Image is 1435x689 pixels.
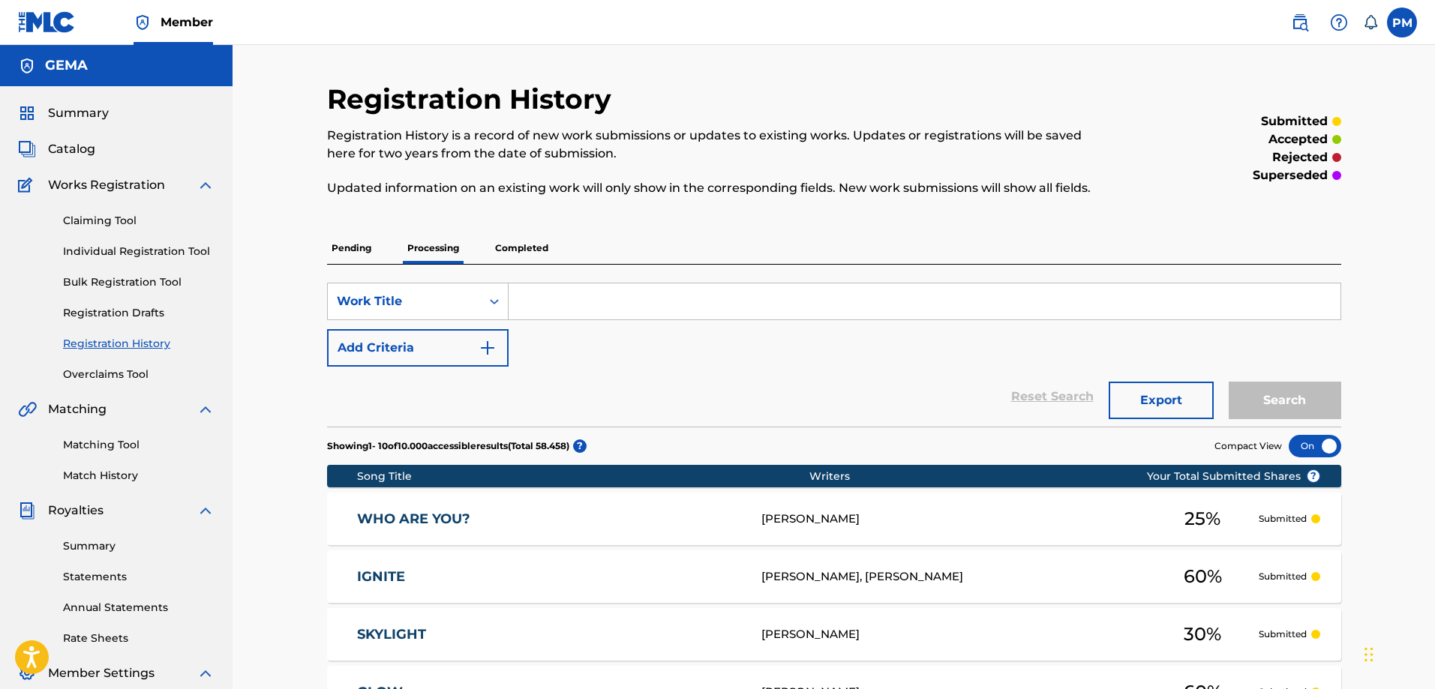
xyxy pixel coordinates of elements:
[134,13,152,31] img: Top Rightsholder
[18,140,95,158] a: CatalogCatalog
[63,336,215,352] a: Registration History
[63,468,215,484] a: Match History
[327,127,1108,163] p: Registration History is a record of new work submissions or updates to existing works. Updates or...
[1387,7,1417,37] div: User Menu
[1253,166,1328,184] p: superseded
[18,400,37,418] img: Matching
[1360,617,1435,689] div: Chat-Widget
[197,176,215,194] img: expand
[1324,7,1354,37] div: Help
[63,600,215,616] a: Annual Statements
[1307,470,1319,482] span: ?
[1364,632,1373,677] div: Ziehen
[491,232,553,264] p: Completed
[48,176,165,194] span: Works Registration
[1184,621,1221,648] span: 30 %
[18,502,36,520] img: Royalties
[161,13,213,31] span: Member
[18,664,36,682] img: Member Settings
[48,502,104,520] span: Royalties
[1360,617,1435,689] iframe: Chat Widget
[357,626,741,643] a: SKYLIGHT
[403,232,464,264] p: Processing
[327,179,1108,197] p: Updated information on an existing work will only show in the corresponding fields. New work subm...
[1259,628,1307,641] p: Submitted
[327,232,376,264] p: Pending
[357,568,741,586] a: IGNITE
[327,329,509,367] button: Add Criteria
[357,511,741,528] a: WHO ARE YOU?
[63,538,215,554] a: Summary
[63,367,215,382] a: Overclaims Tool
[1261,112,1328,130] p: submitted
[1272,148,1328,166] p: rejected
[197,502,215,520] img: expand
[63,305,215,321] a: Registration Drafts
[63,569,215,585] a: Statements
[63,437,215,453] a: Matching Tool
[327,82,619,116] h2: Registration History
[18,104,109,122] a: SummarySummary
[1214,439,1282,453] span: Compact View
[1363,15,1378,30] div: Notifications
[761,626,1147,643] div: [PERSON_NAME]
[1147,469,1320,484] span: Your Total Submitted Shares
[63,213,215,229] a: Claiming Tool
[1259,570,1307,583] p: Submitted
[357,469,809,484] div: Song Title
[48,140,95,158] span: Catalog
[327,283,1341,427] form: Search Form
[327,439,569,453] p: Showing 1 - 10 of 10.000 accessible results (Total 58.458 )
[63,631,215,646] a: Rate Sheets
[1259,512,1307,526] p: Submitted
[18,104,36,122] img: Summary
[761,511,1147,528] div: [PERSON_NAME]
[761,568,1147,586] div: [PERSON_NAME], [PERSON_NAME]
[18,176,38,194] img: Works Registration
[45,57,88,74] h5: GEMA
[18,11,76,33] img: MLC Logo
[1109,382,1214,419] button: Export
[809,469,1195,484] div: Writers
[1285,7,1315,37] a: Public Search
[1291,13,1309,31] img: search
[63,244,215,259] a: Individual Registration Tool
[48,400,107,418] span: Matching
[479,339,497,357] img: 9d2ae6d4665cec9f34b9.svg
[1330,13,1348,31] img: help
[1393,454,1435,575] iframe: Resource Center
[197,400,215,418] img: expand
[1184,563,1222,590] span: 60 %
[48,664,155,682] span: Member Settings
[573,439,587,453] span: ?
[1268,130,1328,148] p: accepted
[197,664,215,682] img: expand
[63,274,215,290] a: Bulk Registration Tool
[18,57,36,75] img: Accounts
[1184,505,1220,532] span: 25 %
[337,292,472,310] div: Work Title
[18,140,36,158] img: Catalog
[48,104,109,122] span: Summary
